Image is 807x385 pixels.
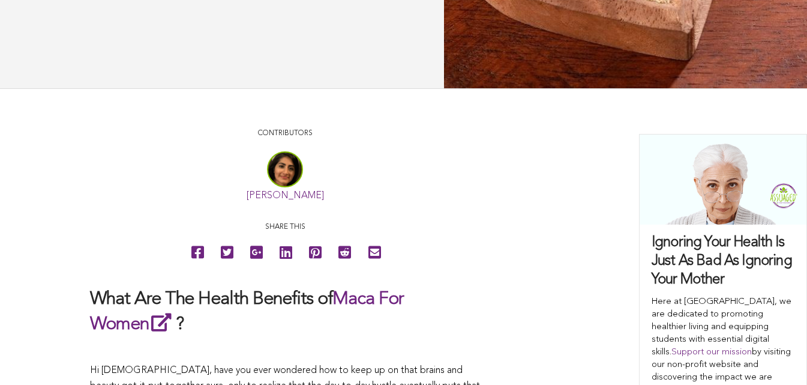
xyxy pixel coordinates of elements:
[90,290,404,333] a: Maca For Women
[90,288,480,336] h2: What Are The Health Benefits of ?
[247,191,324,201] a: [PERSON_NAME]
[747,327,807,385] iframe: Chat Widget
[90,128,480,139] p: CONTRIBUTORS
[90,222,480,233] p: Share this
